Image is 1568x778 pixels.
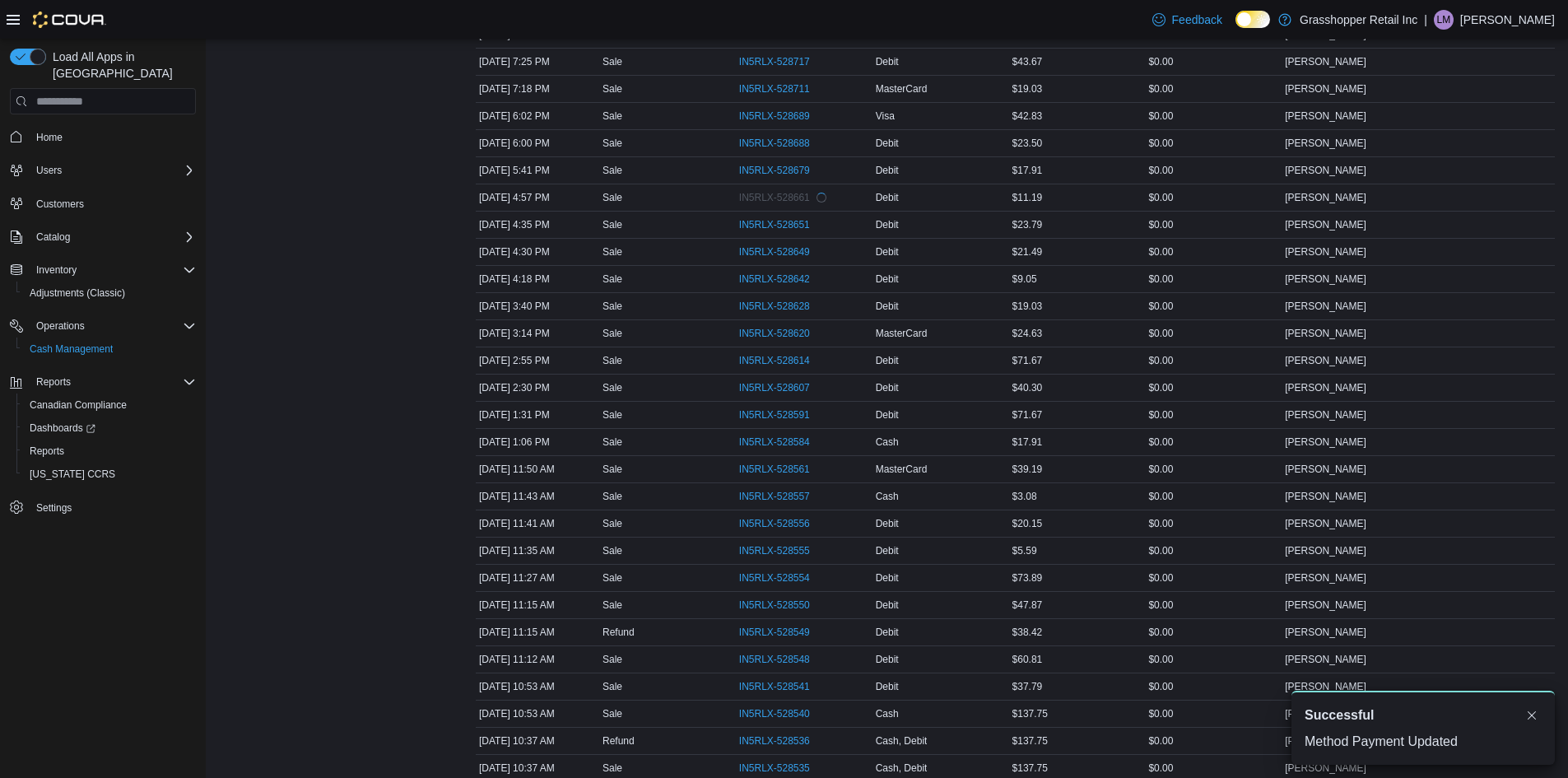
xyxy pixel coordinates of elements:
[1012,680,1043,693] span: $37.79
[603,626,635,639] p: Refund
[876,273,899,286] span: Debit
[3,314,202,338] button: Operations
[876,82,928,96] span: MasterCard
[739,218,810,231] span: IN5RLX-528651
[1012,707,1048,720] span: $137.75
[739,487,826,506] button: IN5RLX-528557
[739,622,826,642] button: IN5RLX-528549
[739,109,810,123] span: IN5RLX-528689
[476,405,599,425] div: [DATE] 1:31 PM
[36,198,84,211] span: Customers
[1305,732,1542,752] div: Method Payment Updated
[739,296,826,316] button: IN5RLX-528628
[1012,55,1043,68] span: $43.67
[1285,408,1366,422] span: [PERSON_NAME]
[23,339,196,359] span: Cash Management
[1145,432,1282,452] div: $0.00
[476,351,599,370] div: [DATE] 2:55 PM
[1012,273,1037,286] span: $9.05
[603,734,635,748] p: Refund
[603,191,622,204] p: Sale
[1424,10,1427,30] p: |
[1145,351,1282,370] div: $0.00
[603,109,622,123] p: Sale
[739,137,810,150] span: IN5RLX-528688
[30,498,78,518] a: Settings
[739,324,826,343] button: IN5RLX-528620
[1285,273,1366,286] span: [PERSON_NAME]
[1145,487,1282,506] div: $0.00
[876,626,899,639] span: Debit
[46,49,196,82] span: Load All Apps in [GEOGRAPHIC_DATA]
[30,260,196,280] span: Inventory
[739,734,810,748] span: IN5RLX-528536
[1012,82,1043,96] span: $19.03
[603,680,622,693] p: Sale
[3,159,202,182] button: Users
[739,758,826,778] button: IN5RLX-528535
[739,82,810,96] span: IN5RLX-528711
[739,436,810,449] span: IN5RLX-528584
[476,568,599,588] div: [DATE] 11:27 AM
[876,436,899,449] span: Cash
[603,273,622,286] p: Sale
[739,514,826,533] button: IN5RLX-528556
[876,571,899,585] span: Debit
[30,398,127,412] span: Canadian Compliance
[603,164,622,177] p: Sale
[1285,436,1366,449] span: [PERSON_NAME]
[739,541,826,561] button: IN5RLX-528555
[876,762,928,775] span: Cash, Debit
[739,245,810,259] span: IN5RLX-528649
[476,432,599,452] div: [DATE] 1:06 PM
[23,418,102,438] a: Dashboards
[739,327,810,340] span: IN5RLX-528620
[1285,571,1366,585] span: [PERSON_NAME]
[1012,191,1043,204] span: $11.19
[1012,408,1043,422] span: $71.67
[36,501,72,515] span: Settings
[1012,436,1043,449] span: $17.91
[876,544,899,557] span: Debit
[739,459,826,479] button: IN5RLX-528561
[1145,269,1282,289] div: $0.00
[876,327,928,340] span: MasterCard
[739,653,810,666] span: IN5RLX-528548
[30,372,196,392] span: Reports
[1012,653,1043,666] span: $60.81
[36,319,85,333] span: Operations
[1285,599,1366,612] span: [PERSON_NAME]
[876,354,899,367] span: Debit
[876,734,928,748] span: Cash, Debit
[476,514,599,533] div: [DATE] 11:41 AM
[476,622,599,642] div: [DATE] 11:15 AM
[16,282,202,305] button: Adjustments (Classic)
[476,758,599,778] div: [DATE] 10:37 AM
[1012,354,1043,367] span: $71.67
[30,422,95,435] span: Dashboards
[739,381,810,394] span: IN5RLX-528607
[23,464,122,484] a: [US_STATE] CCRS
[1285,82,1366,96] span: [PERSON_NAME]
[30,445,64,458] span: Reports
[1012,626,1043,639] span: $38.42
[1235,28,1236,29] span: Dark Mode
[476,595,599,615] div: [DATE] 11:15 AM
[476,269,599,289] div: [DATE] 4:18 PM
[603,653,622,666] p: Sale
[16,463,202,486] button: [US_STATE] CCRS
[1145,215,1282,235] div: $0.00
[476,133,599,153] div: [DATE] 6:00 PM
[36,164,62,177] span: Users
[1285,544,1366,557] span: [PERSON_NAME]
[30,161,196,180] span: Users
[1012,463,1043,476] span: $39.19
[1285,327,1366,340] span: [PERSON_NAME]
[876,707,899,720] span: Cash
[1145,459,1282,479] div: $0.00
[876,137,899,150] span: Debit
[30,194,91,214] a: Customers
[1145,188,1282,207] div: $0.00
[1145,161,1282,180] div: $0.00
[476,378,599,398] div: [DATE] 2:30 PM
